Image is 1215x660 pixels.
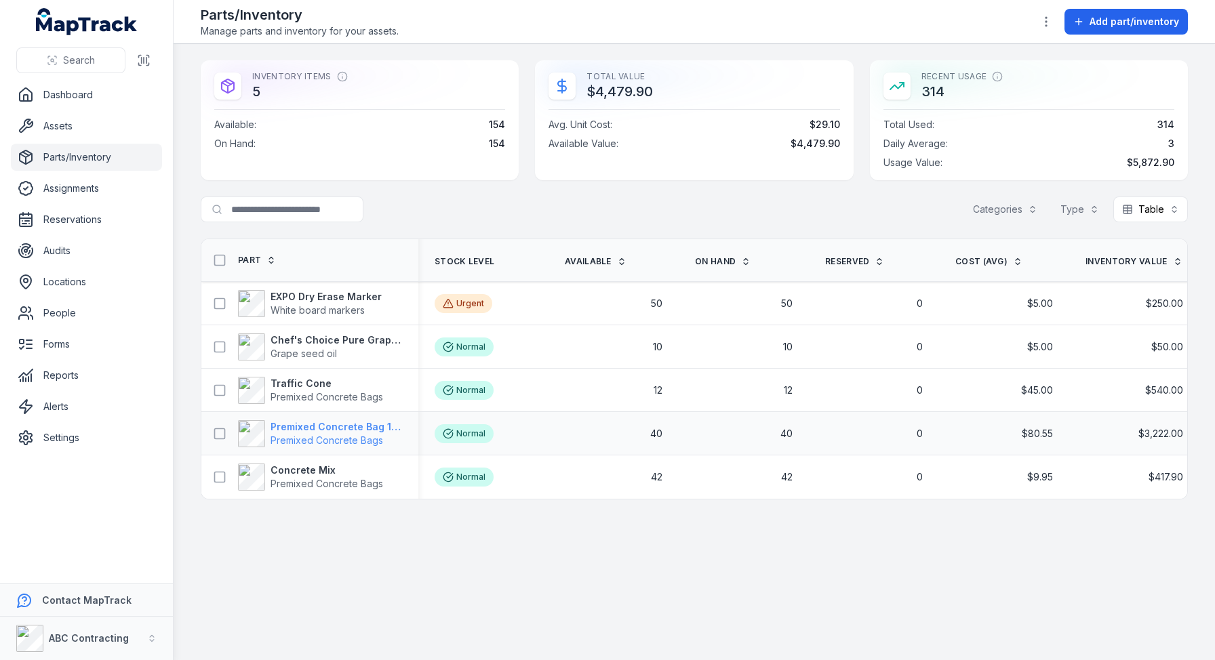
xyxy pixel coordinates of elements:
[238,420,402,447] a: Premixed Concrete Bag 15kgPremixed Concrete Bags
[565,256,612,267] span: Available
[201,5,399,24] h2: Parts/Inventory
[1090,15,1179,28] span: Add part/inventory
[238,333,402,360] a: Chef's Choice Pure Grapeseed OilGrape seed oil
[489,137,505,150] span: 154
[11,362,162,389] a: Reports
[238,377,383,404] a: Traffic ConePremixed Concrete Bags
[271,348,337,359] span: Grape seed oil
[1064,9,1188,35] button: Add part/inventory
[238,463,383,491] a: Concrete MixPremixed Concrete Bags
[271,478,383,489] span: Premixed Concrete Bags
[653,340,662,354] span: 10
[883,137,948,150] span: Daily Average :
[955,256,1008,267] span: Cost (avg)
[11,268,162,295] a: Locations
[11,393,162,420] a: Alerts
[1027,297,1053,310] span: $5.00
[238,290,382,317] a: EXPO Dry Erase MarkerWhite board markers
[955,256,1022,267] a: Cost (avg)
[11,112,162,140] a: Assets
[917,427,923,440] span: 0
[36,8,138,35] a: MapTrack
[565,256,626,267] a: Available
[883,118,934,131] span: Total Used :
[271,290,382,304] strong: EXPO Dry Erase Marker
[16,47,125,73] button: Search
[549,118,612,131] span: Avg. Unit Cost :
[1127,156,1174,169] span: $5,872.90
[1027,470,1053,484] span: $9.95
[489,118,505,131] span: 154
[271,434,383,446] span: Premixed Concrete Bags
[1145,384,1183,397] span: $540.00
[825,256,884,267] a: Reserved
[883,156,942,169] span: Usage Value :
[781,297,793,310] span: 50
[238,255,261,266] span: Part
[651,470,662,484] span: 42
[11,206,162,233] a: Reservations
[49,632,129,644] strong: ABC Contracting
[435,381,494,400] div: Normal
[11,144,162,171] a: Parts/Inventory
[1157,118,1174,131] span: 314
[11,300,162,327] a: People
[42,594,132,606] strong: Contact MapTrack
[650,427,662,440] span: 40
[271,420,402,434] strong: Premixed Concrete Bag 15kg
[791,137,840,150] span: $4,479.90
[11,424,162,451] a: Settings
[651,297,662,310] span: 50
[1027,340,1053,354] span: $5.00
[917,340,923,354] span: 0
[435,424,494,443] div: Normal
[435,256,494,267] span: Stock Level
[784,384,793,397] span: 12
[1113,197,1188,222] button: Table
[238,255,276,266] a: Part
[435,294,492,313] div: Urgent
[1151,340,1183,354] span: $50.00
[11,175,162,202] a: Assignments
[783,340,793,354] span: 10
[695,256,751,267] a: On hand
[63,54,95,67] span: Search
[917,470,923,484] span: 0
[435,468,494,487] div: Normal
[214,137,256,150] span: On Hand :
[1138,427,1183,440] span: $3,222.00
[1052,197,1108,222] button: Type
[271,304,365,316] span: White board markers
[214,118,256,131] span: Available :
[271,391,383,403] span: Premixed Concrete Bags
[11,331,162,358] a: Forms
[810,118,840,131] span: $29.10
[1085,256,1182,267] a: Inventory Value
[695,256,736,267] span: On hand
[549,137,618,150] span: Available Value :
[11,81,162,108] a: Dashboard
[1022,427,1053,440] span: $80.55
[271,377,383,390] strong: Traffic Cone
[271,333,402,347] strong: Chef's Choice Pure Grapeseed Oil
[11,237,162,264] a: Audits
[780,427,793,440] span: 40
[781,470,793,484] span: 42
[435,337,494,356] div: Normal
[1146,297,1183,310] span: $250.00
[1149,470,1183,484] span: $417.90
[825,256,869,267] span: Reserved
[271,463,383,477] strong: Concrete Mix
[1021,384,1053,397] span: $45.00
[1085,256,1168,267] span: Inventory Value
[917,297,923,310] span: 0
[1168,137,1174,150] span: 3
[917,384,923,397] span: 0
[964,197,1046,222] button: Categories
[201,24,399,38] span: Manage parts and inventory for your assets.
[654,384,662,397] span: 12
